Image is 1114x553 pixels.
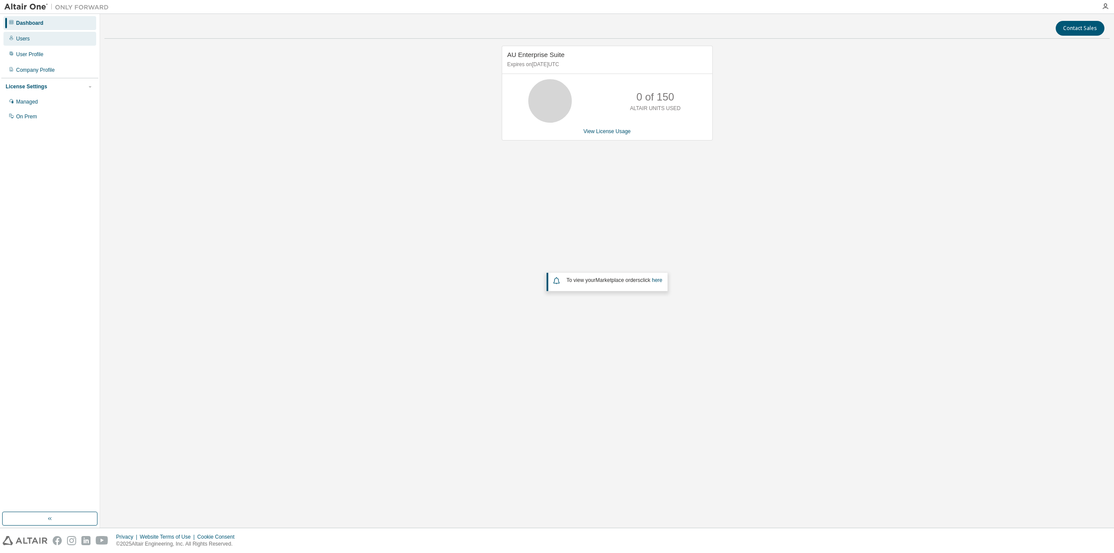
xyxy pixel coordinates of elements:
img: youtube.svg [96,536,108,545]
div: Website Terms of Use [140,533,197,540]
div: Users [16,35,30,42]
p: 0 of 150 [636,90,674,104]
span: AU Enterprise Suite [507,51,565,58]
div: Privacy [116,533,140,540]
a: here [652,277,662,283]
div: Cookie Consent [197,533,239,540]
div: Managed [16,98,38,105]
span: To view your click [567,277,662,283]
a: View License Usage [584,128,631,134]
img: linkedin.svg [81,536,91,545]
button: Contact Sales [1056,21,1104,36]
div: Dashboard [16,20,44,27]
p: Expires on [DATE] UTC [507,61,705,68]
img: instagram.svg [67,536,76,545]
img: Altair One [4,3,113,11]
em: Marketplace orders [596,277,641,283]
img: facebook.svg [53,536,62,545]
img: altair_logo.svg [3,536,47,545]
div: User Profile [16,51,44,58]
div: Company Profile [16,67,55,74]
div: On Prem [16,113,37,120]
div: License Settings [6,83,47,90]
p: © 2025 Altair Engineering, Inc. All Rights Reserved. [116,540,240,548]
p: ALTAIR UNITS USED [630,105,681,112]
